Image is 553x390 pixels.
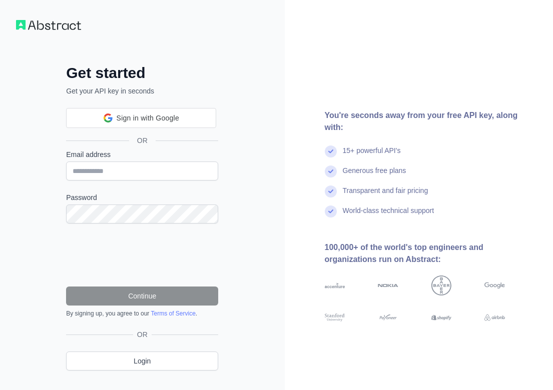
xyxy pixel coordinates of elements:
a: Terms of Service [151,310,195,317]
span: Sign in with Google [117,113,179,123]
img: bayer [431,275,452,296]
img: payoneer [378,312,398,322]
div: By signing up, you agree to our . [66,309,218,317]
span: OR [129,135,156,145]
div: Sign in with Google [66,108,216,128]
iframe: reCAPTCHA [66,235,218,274]
img: check mark [325,165,337,177]
label: Password [66,192,218,202]
h2: Get started [66,64,218,82]
img: check mark [325,145,337,157]
img: airbnb [484,312,505,322]
div: 100,000+ of the world's top engineers and organizations run on Abstract: [325,241,537,265]
div: Transparent and fair pricing [343,185,428,205]
div: You're seconds away from your free API key, along with: [325,109,537,133]
img: shopify [431,312,452,322]
div: 15+ powerful API's [343,145,401,165]
img: accenture [325,275,345,296]
a: Login [66,351,218,370]
span: OR [133,329,152,339]
img: nokia [378,275,398,296]
img: google [484,275,505,296]
button: Continue [66,286,218,305]
p: Get your API key in seconds [66,86,218,96]
div: Generous free plans [343,165,406,185]
div: World-class technical support [343,205,434,225]
label: Email address [66,149,218,159]
img: check mark [325,185,337,197]
img: stanford university [325,312,345,322]
img: check mark [325,205,337,217]
img: Workflow [16,20,81,30]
